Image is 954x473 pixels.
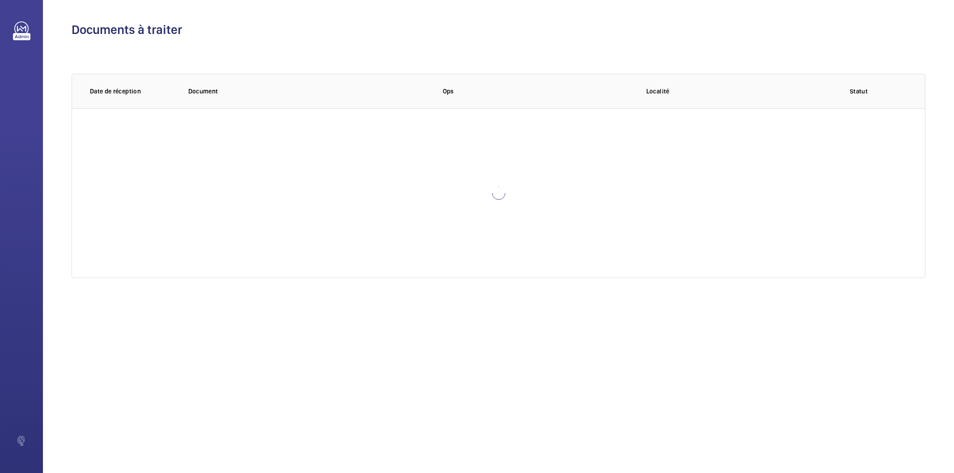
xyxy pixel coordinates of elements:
[850,87,907,96] p: Statut
[90,87,174,96] p: Date de réception
[443,87,632,96] p: Ops
[188,87,428,96] p: Document
[72,21,925,38] h1: Documents à traiter
[646,87,835,96] p: Localité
